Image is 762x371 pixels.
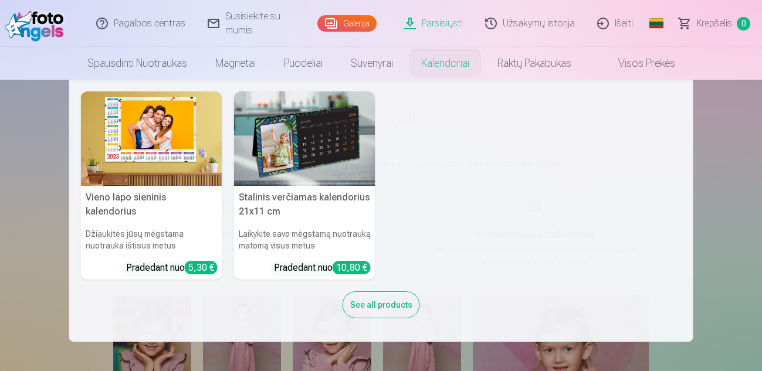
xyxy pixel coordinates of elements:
[343,291,420,318] div: See all products
[696,16,732,30] span: Krepšelis
[126,261,218,275] div: Pradedant nuo
[337,47,407,80] a: Suvenyrai
[81,91,222,186] img: Vieno lapo sieninis kalendorius
[274,261,371,275] div: Pradedant nuo
[234,223,375,256] h6: Laikykite savo mėgstamą nuotrauką matomą visus metus
[73,47,201,80] a: Spausdinti nuotraukas
[81,223,222,256] h6: Džiaukitės jūsų mėgstama nuotrauka ištisus metus
[585,47,689,80] a: Visos prekės
[5,5,69,42] img: /fa5
[333,261,371,274] div: 10,80 €
[270,47,337,80] a: Puodeliai
[201,47,270,80] a: Magnetai
[234,91,375,186] img: Stalinis verčiamas kalendorius 21x11 cm
[483,47,585,80] a: Raktų pakabukas
[185,261,218,274] div: 5,30 €
[234,186,375,223] h5: Stalinis verčiamas kalendorius 21x11 cm
[737,17,750,30] span: 0
[81,186,222,223] h5: Vieno lapo sieninis kalendorius
[317,15,377,32] a: Galerija
[407,47,483,80] a: Kalendoriai
[234,91,375,280] a: Stalinis verčiamas kalendorius 21x11 cmStalinis verčiamas kalendorius 21x11 cmLaikykite savo mėgs...
[81,91,222,280] a: Vieno lapo sieninis kalendoriusVieno lapo sieninis kalendoriusDžiaukitės jūsų mėgstama nuotrauka ...
[343,298,420,310] a: See all products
